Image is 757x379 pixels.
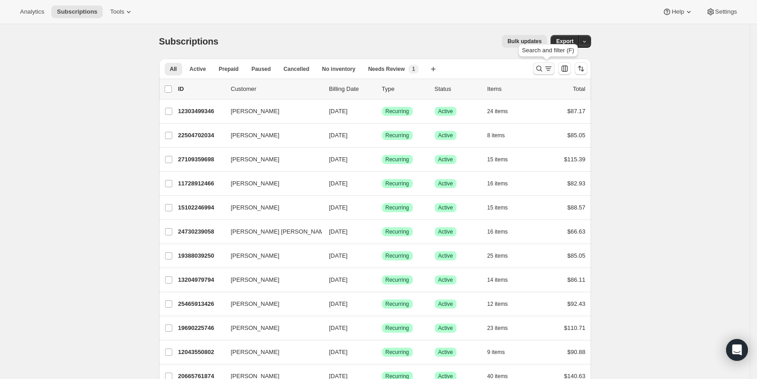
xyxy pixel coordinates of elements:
[329,132,348,139] span: [DATE]
[507,38,541,45] span: Bulk updates
[556,38,573,45] span: Export
[178,225,586,238] div: 24730239058[PERSON_NAME] [PERSON_NAME][DATE]SuccessRecurringSuccessActive16 items$66.63
[657,5,698,18] button: Help
[178,324,224,333] p: 19690225746
[487,346,515,359] button: 9 items
[329,252,348,259] span: [DATE]
[226,321,316,335] button: [PERSON_NAME]
[386,228,409,235] span: Recurring
[438,228,453,235] span: Active
[20,8,44,15] span: Analytics
[487,177,518,190] button: 16 items
[487,300,508,308] span: 12 items
[438,156,453,163] span: Active
[159,36,219,46] span: Subscriptions
[110,8,124,15] span: Tools
[386,276,409,284] span: Recurring
[558,62,571,75] button: Customize table column order and visibility
[567,108,586,115] span: $87.17
[226,152,316,167] button: [PERSON_NAME]
[105,5,139,18] button: Tools
[567,252,586,259] span: $85.05
[487,132,505,139] span: 8 items
[438,132,453,139] span: Active
[178,348,224,357] p: 12043550802
[567,300,586,307] span: $92.43
[487,324,508,332] span: 23 items
[502,35,547,48] button: Bulk updates
[487,228,508,235] span: 16 items
[178,227,224,236] p: 24730239058
[251,65,271,73] span: Paused
[231,275,280,284] span: [PERSON_NAME]
[178,274,586,286] div: 13204979794[PERSON_NAME][DATE]SuccessRecurringSuccessActive14 items$86.11
[231,85,322,94] p: Customer
[487,85,533,94] div: Items
[231,227,330,236] span: [PERSON_NAME] [PERSON_NAME]
[231,203,280,212] span: [PERSON_NAME]
[284,65,310,73] span: Cancelled
[487,249,518,262] button: 25 items
[487,225,518,238] button: 16 items
[487,156,508,163] span: 15 items
[51,5,103,18] button: Subscriptions
[382,85,427,94] div: Type
[329,180,348,187] span: [DATE]
[329,156,348,163] span: [DATE]
[551,35,579,48] button: Export
[190,65,206,73] span: Active
[487,153,518,166] button: 15 items
[487,252,508,259] span: 25 items
[701,5,742,18] button: Settings
[178,179,224,188] p: 11728912466
[567,276,586,283] span: $86.11
[435,85,480,94] p: Status
[438,180,453,187] span: Active
[567,180,586,187] span: $82.93
[567,132,586,139] span: $85.05
[178,129,586,142] div: 22504702034[PERSON_NAME][DATE]SuccessRecurringSuccessActive8 items$85.05
[231,348,280,357] span: [PERSON_NAME]
[487,298,518,310] button: 12 items
[438,324,453,332] span: Active
[487,129,515,142] button: 8 items
[329,108,348,115] span: [DATE]
[178,177,586,190] div: 11728912466[PERSON_NAME][DATE]SuccessRecurringSuccessActive16 items$82.93
[226,104,316,119] button: [PERSON_NAME]
[231,155,280,164] span: [PERSON_NAME]
[438,204,453,211] span: Active
[226,249,316,263] button: [PERSON_NAME]
[178,85,224,94] p: ID
[231,131,280,140] span: [PERSON_NAME]
[329,85,375,94] p: Billing Date
[386,132,409,139] span: Recurring
[329,204,348,211] span: [DATE]
[386,324,409,332] span: Recurring
[438,349,453,356] span: Active
[226,176,316,191] button: [PERSON_NAME]
[329,324,348,331] span: [DATE]
[487,204,508,211] span: 15 items
[178,201,586,214] div: 15102246994[PERSON_NAME][DATE]SuccessRecurringSuccessActive15 items$88.57
[219,65,239,73] span: Prepaid
[672,8,684,15] span: Help
[226,297,316,311] button: [PERSON_NAME]
[386,108,409,115] span: Recurring
[178,322,586,334] div: 19690225746[PERSON_NAME][DATE]SuccessRecurringSuccessActive23 items$110.71
[231,324,280,333] span: [PERSON_NAME]
[726,339,748,361] div: Open Intercom Messenger
[231,299,280,309] span: [PERSON_NAME]
[178,131,224,140] p: 22504702034
[226,345,316,359] button: [PERSON_NAME]
[715,8,737,15] span: Settings
[57,8,97,15] span: Subscriptions
[178,85,586,94] div: IDCustomerBilling DateTypeStatusItemsTotal
[487,108,508,115] span: 24 items
[386,204,409,211] span: Recurring
[533,62,555,75] button: Search and filter results
[231,179,280,188] span: [PERSON_NAME]
[178,107,224,116] p: 12303499346
[438,276,453,284] span: Active
[226,200,316,215] button: [PERSON_NAME]
[386,180,409,187] span: Recurring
